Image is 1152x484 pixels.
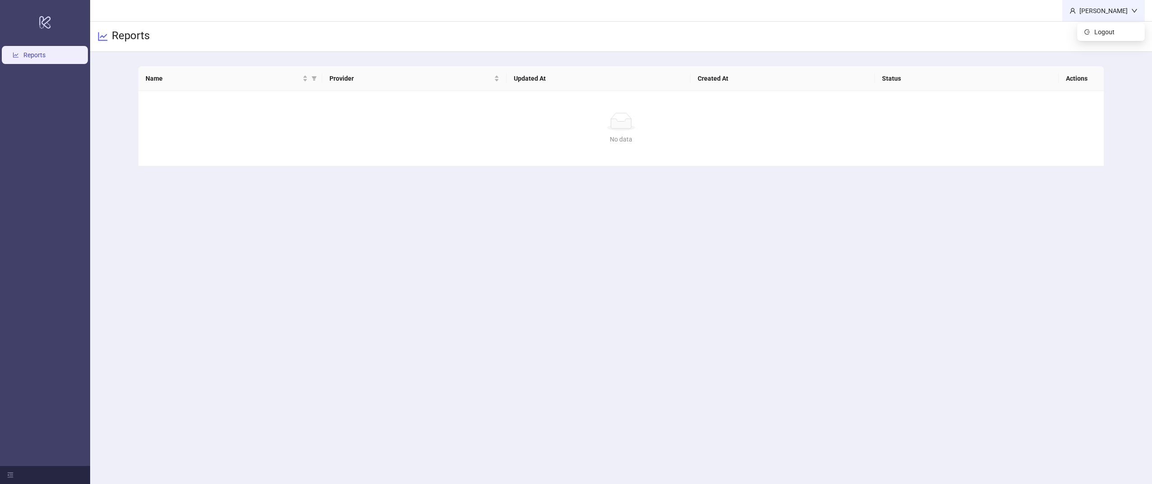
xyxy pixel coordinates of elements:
[507,66,691,91] th: Updated At
[138,66,323,91] th: Name
[1094,27,1138,37] span: Logout
[97,31,108,42] span: line-chart
[322,66,507,91] th: Provider
[690,66,875,91] th: Created At
[1059,66,1104,91] th: Actions
[1076,6,1131,16] div: [PERSON_NAME]
[1131,8,1138,14] span: down
[329,73,492,83] span: Provider
[23,51,46,59] a: Reports
[112,29,150,44] h3: Reports
[149,134,1093,144] div: No data
[311,76,317,81] span: filter
[875,66,1059,91] th: Status
[310,72,319,85] span: filter
[1070,8,1076,14] span: user
[1084,29,1091,35] span: logout
[7,472,14,478] span: menu-fold
[146,73,301,83] span: Name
